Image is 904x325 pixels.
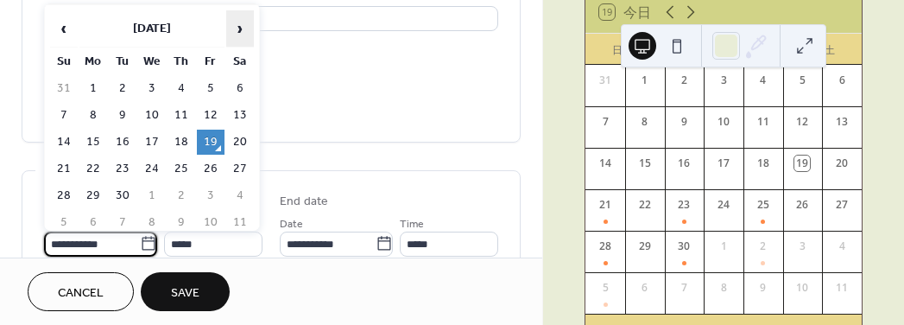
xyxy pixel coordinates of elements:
span: Time [400,214,424,233]
div: 31 [597,73,613,88]
div: 15 [637,156,653,171]
td: 19 [197,130,224,155]
div: 日 [599,34,635,65]
td: 11 [226,210,254,235]
div: 27 [834,197,850,213]
div: 19 [794,156,810,171]
div: 1 [637,73,653,88]
td: 6 [79,210,107,235]
th: Su [50,49,78,74]
td: 15 [79,130,107,155]
td: 14 [50,130,78,155]
div: 12 [794,114,810,130]
span: › [227,11,253,46]
span: Date [280,214,303,233]
td: 20 [226,130,254,155]
div: 11 [834,280,850,296]
td: 3 [138,76,166,101]
td: 21 [50,156,78,182]
div: 4 [755,73,771,88]
td: 7 [50,103,78,128]
div: 7 [676,280,692,296]
td: 22 [79,156,107,182]
span: ‹ [51,11,77,46]
span: Save [171,284,199,303]
div: 30 [676,239,692,254]
td: 10 [138,103,166,128]
div: 3 [716,73,731,88]
div: 5 [597,280,613,296]
div: 4 [834,239,850,254]
div: 26 [794,197,810,213]
td: 7 [109,210,136,235]
div: 13 [834,114,850,130]
div: 6 [637,280,653,296]
div: 22 [637,197,653,213]
div: 10 [716,114,731,130]
td: 9 [168,210,195,235]
div: 14 [597,156,613,171]
th: Tu [109,49,136,74]
div: 2 [755,239,771,254]
td: 16 [109,130,136,155]
div: 21 [597,197,613,213]
div: 10 [794,280,810,296]
div: 16 [676,156,692,171]
div: 25 [755,197,771,213]
div: 9 [676,114,692,130]
td: 18 [168,130,195,155]
td: 8 [79,103,107,128]
div: 18 [755,156,771,171]
div: 6 [834,73,850,88]
td: 12 [197,103,224,128]
div: 1 [716,239,731,254]
td: 25 [168,156,195,182]
div: 9 [755,280,771,296]
td: 4 [168,76,195,101]
button: Save [141,272,230,311]
td: 29 [79,183,107,208]
td: 2 [168,183,195,208]
td: 17 [138,130,166,155]
td: 23 [109,156,136,182]
div: 24 [716,197,731,213]
td: 10 [197,210,224,235]
div: 23 [676,197,692,213]
td: 27 [226,156,254,182]
div: 2 [676,73,692,88]
td: 5 [50,210,78,235]
div: 8 [637,114,653,130]
th: Th [168,49,195,74]
td: 1 [79,76,107,101]
div: 5 [794,73,810,88]
th: Sa [226,49,254,74]
div: 7 [597,114,613,130]
td: 3 [197,183,224,208]
td: 4 [226,183,254,208]
div: 土 [812,34,848,65]
td: 30 [109,183,136,208]
button: Cancel [28,272,134,311]
div: 20 [834,156,850,171]
div: End date [280,193,328,211]
div: 3 [794,239,810,254]
div: 11 [755,114,771,130]
div: 29 [637,239,653,254]
td: 2 [109,76,136,101]
th: [DATE] [79,10,224,48]
span: Cancel [58,284,104,303]
th: Mo [79,49,107,74]
td: 5 [197,76,224,101]
div: 28 [597,239,613,254]
td: 6 [226,76,254,101]
th: We [138,49,166,74]
div: 8 [716,280,731,296]
td: 13 [226,103,254,128]
td: 11 [168,103,195,128]
td: 28 [50,183,78,208]
td: 31 [50,76,78,101]
td: 8 [138,210,166,235]
td: 24 [138,156,166,182]
div: 17 [716,156,731,171]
